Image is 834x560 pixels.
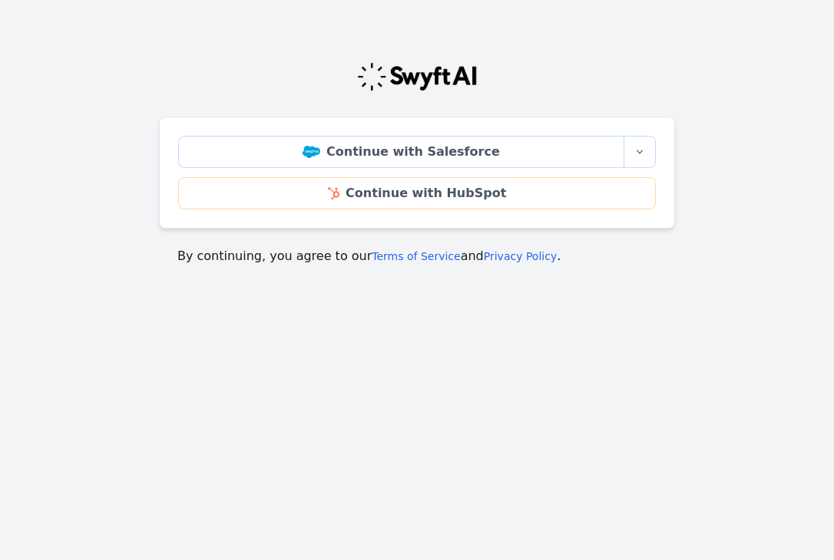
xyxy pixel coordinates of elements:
[178,136,624,168] a: Continue with Salesforce
[177,247,657,265] p: By continuing, you agree to our and .
[328,187,339,199] img: HubSpot
[372,250,460,262] a: Terms of Service
[178,177,656,209] a: Continue with HubSpot
[356,61,478,92] img: Swyft Logo
[484,250,557,262] a: Privacy Policy
[303,146,320,158] img: Salesforce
